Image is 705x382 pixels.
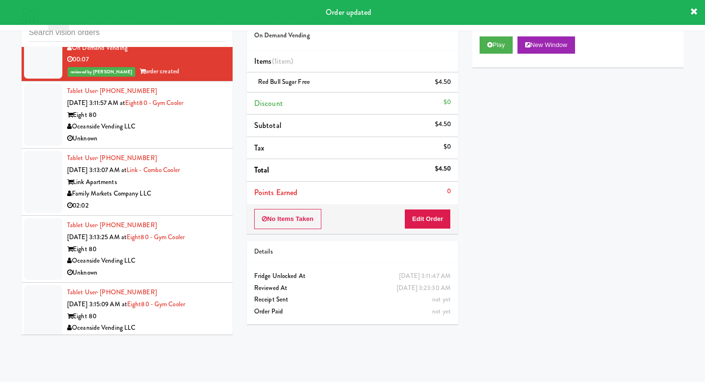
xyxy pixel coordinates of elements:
[480,36,513,54] button: Play
[67,86,157,95] a: Tablet User· [PHONE_NUMBER]
[272,56,294,67] span: (1 )
[127,165,180,174] a: Link - Combo Cooler
[432,295,451,304] span: not yet
[399,270,451,282] div: [DATE] 3:11:47 AM
[67,121,225,133] div: Oceanside Vending LLC
[67,255,225,267] div: Oceanside Vending LLC
[447,185,451,197] div: 0
[254,98,283,109] span: Discount
[97,86,157,95] span: · [PHONE_NUMBER]
[67,288,157,297] a: Tablet User· [PHONE_NUMBER]
[254,246,451,258] div: Details
[140,67,179,76] span: order created
[67,176,225,188] div: Link Apartments
[254,142,264,153] span: Tax
[435,118,451,130] div: $4.50
[67,334,225,346] div: 00:01
[97,220,157,230] span: · [PHONE_NUMBER]
[22,81,233,149] li: Tablet User· [PHONE_NUMBER][DATE] 3:11:57 AM atEight80 - Gym CoolerEight 80Oceanside Vending LLCU...
[67,322,225,334] div: Oceanside Vending LLC
[127,300,185,309] a: Eight80 - Gym Cooler
[326,7,371,18] span: Order updated
[67,220,157,230] a: Tablet User· [PHONE_NUMBER]
[67,98,125,107] span: [DATE] 3:11:57 AM at
[125,98,183,107] a: Eight80 - Gym Cooler
[254,56,293,67] span: Items
[404,209,451,229] button: Edit Order
[67,200,225,212] div: 02:02
[68,67,135,77] span: reviewed by [PERSON_NAME]
[67,42,225,54] div: On Demand Vending
[67,188,225,200] div: Family Markets Company LLC
[254,209,321,229] button: No Items Taken
[22,149,233,216] li: Tablet User· [PHONE_NUMBER][DATE] 3:13:07 AM atLink - Combo CoolerLink ApartmentsFamily Markets C...
[97,153,157,162] span: · [PHONE_NUMBER]
[254,282,451,294] div: Reviewed At
[397,282,451,294] div: [DATE] 3:23:30 AM
[67,109,225,121] div: Eight 80
[254,120,282,131] span: Subtotal
[254,187,297,198] span: Points Earned
[444,141,451,153] div: $0
[67,153,157,162] a: Tablet User· [PHONE_NUMBER]
[254,164,270,175] span: Total
[67,133,225,145] div: Unknown
[254,270,451,282] div: Fridge Unlocked At
[97,288,157,297] span: · [PHONE_NUMBER]
[277,56,291,67] ng-pluralize: item
[67,232,127,242] span: [DATE] 3:13:25 AM at
[254,294,451,306] div: Receipt Sent
[67,300,127,309] span: [DATE] 3:15:09 AM at
[432,307,451,316] span: not yet
[444,96,451,108] div: $0
[22,216,233,283] li: Tablet User· [PHONE_NUMBER][DATE] 3:13:25 AM atEight80 - Gym CoolerEight 80Oceanside Vending LLCU...
[67,311,225,323] div: Eight 80
[127,232,185,242] a: Eight80 - Gym Cooler
[258,77,310,86] span: Red Bull Sugar Free
[67,267,225,279] div: Unknown
[67,165,127,174] span: [DATE] 3:13:07 AM at
[435,76,451,88] div: $4.50
[22,283,233,350] li: Tablet User· [PHONE_NUMBER][DATE] 3:15:09 AM atEight80 - Gym CoolerEight 80Oceanside Vending LLC0...
[517,36,575,54] button: New Window
[254,32,451,39] h5: On Demand Vending
[67,54,225,66] div: 00:07
[435,163,451,175] div: $4.50
[67,243,225,255] div: Eight 80
[29,24,225,42] input: Search vision orders
[254,306,451,318] div: Order Paid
